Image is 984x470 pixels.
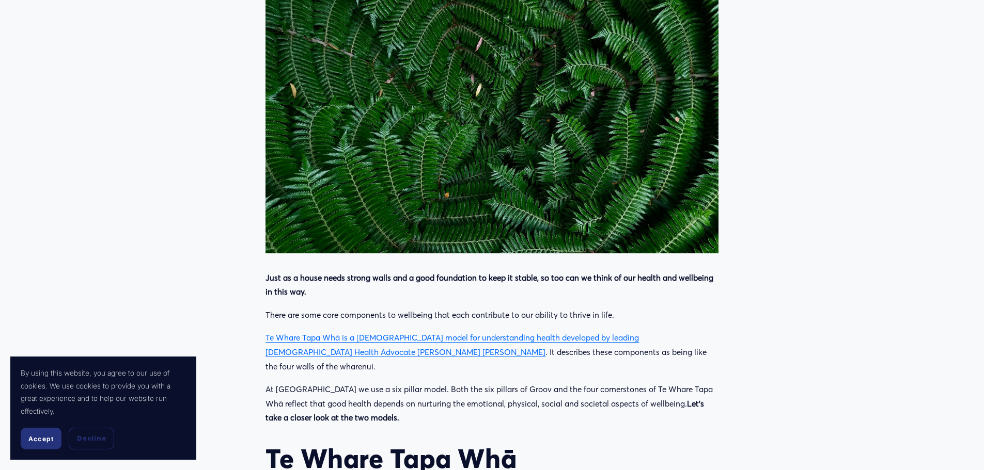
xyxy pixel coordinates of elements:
section: Cookie banner [10,356,196,460]
span: Accept [28,435,54,443]
p: At [GEOGRAPHIC_DATA] we use a six pillar model. Both the six pillars of Groov and the four corner... [265,382,718,425]
a: Te Whare Tapa Whā is a [DEMOGRAPHIC_DATA] model for understanding health developed by leading [DE... [265,333,639,357]
p: There are some core components to wellbeing that each contribute to our ability to thrive in life. [265,308,718,322]
button: Accept [21,428,61,449]
span: Decline [77,434,106,443]
button: Decline [69,428,114,449]
strong: Just as a house needs strong walls and a good foundation to keep it stable, so too can we think o... [265,273,715,297]
p: By using this website, you agree to our use of cookies. We use cookies to provide you with a grea... [21,367,186,417]
p: . It describes these components as being like the four walls of the wharenui. [265,331,718,374]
